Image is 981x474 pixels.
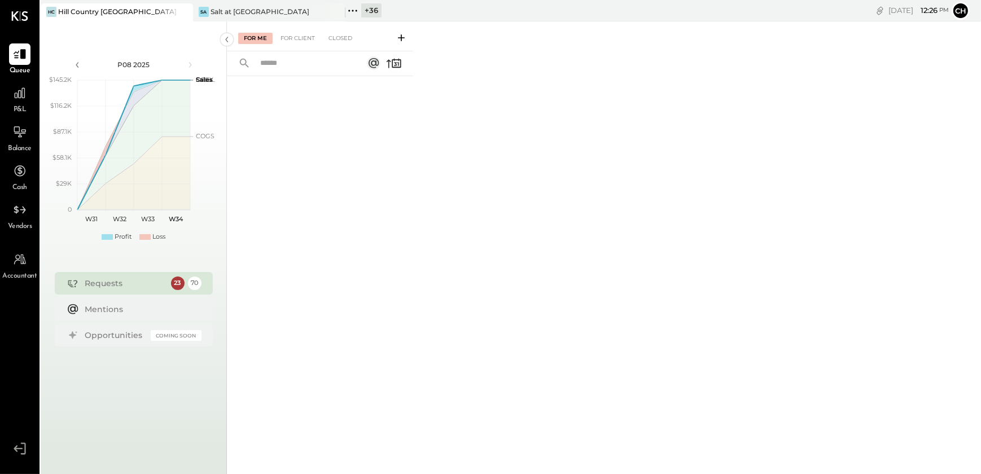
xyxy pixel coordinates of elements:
a: P&L [1,82,39,115]
a: Accountant [1,249,39,282]
div: Hill Country [GEOGRAPHIC_DATA] [58,7,176,16]
text: W33 [141,215,155,223]
text: COGS [196,132,214,140]
text: W31 [85,215,98,223]
div: Salt at [GEOGRAPHIC_DATA] [211,7,309,16]
div: Sa [199,7,209,17]
div: Loss [152,232,165,242]
span: Queue [10,66,30,76]
text: 0 [68,205,72,213]
div: Mentions [85,304,196,315]
div: 70 [188,276,202,290]
span: Cash [12,183,27,193]
text: $116.2K [50,102,72,109]
text: W34 [169,215,183,223]
div: [DATE] [888,5,949,16]
span: Vendors [8,222,32,232]
div: Profit [115,232,132,242]
text: $145.2K [49,76,72,84]
text: Sales [196,76,213,84]
div: Closed [323,33,358,44]
div: 23 [171,276,185,290]
button: Ch [952,2,970,20]
div: Opportunities [85,330,145,341]
text: W32 [113,215,126,223]
span: Accountant [3,271,37,282]
div: P08 2025 [86,60,182,69]
span: Balance [8,144,32,154]
div: Requests [85,278,165,289]
a: Cash [1,160,39,193]
div: For Client [275,33,321,44]
div: copy link [874,5,886,16]
div: Coming Soon [151,330,202,341]
text: $87.1K [53,128,72,135]
div: HC [46,7,56,17]
text: $58.1K [52,153,72,161]
div: + 36 [361,3,382,17]
span: P&L [14,105,27,115]
div: For Me [238,33,273,44]
a: Vendors [1,199,39,232]
a: Queue [1,43,39,76]
text: $29K [56,179,72,187]
a: Balance [1,121,39,154]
